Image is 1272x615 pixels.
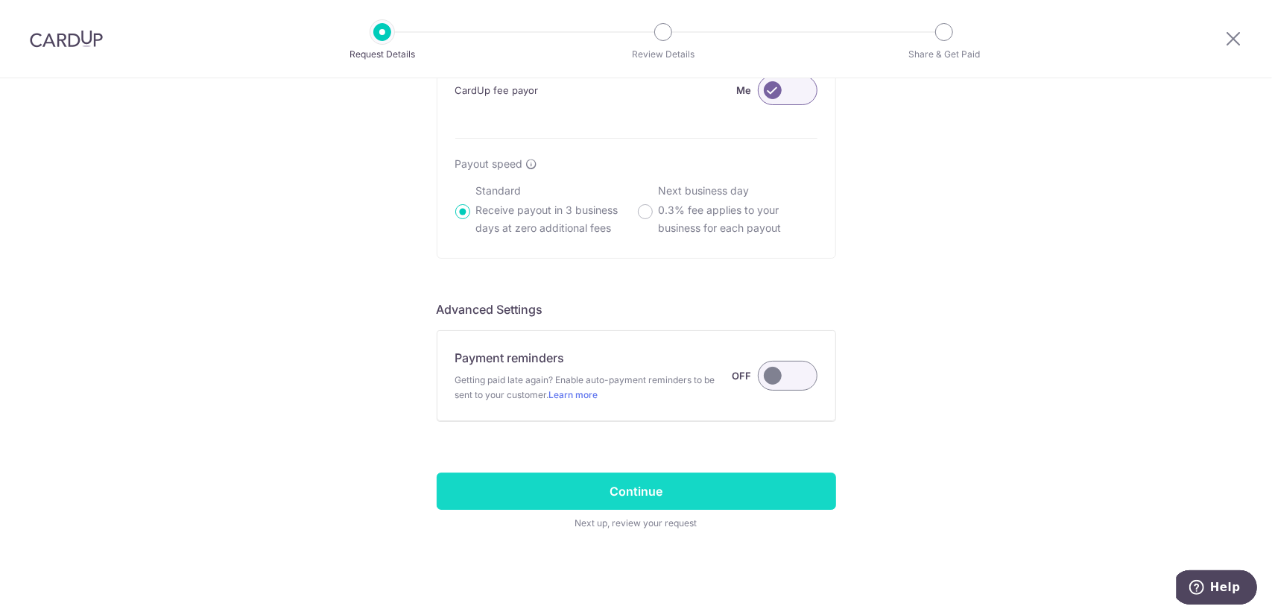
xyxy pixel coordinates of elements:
p: Standard [476,183,635,198]
a: Learn more [549,389,598,400]
label: Me [737,81,752,99]
p: Request Details [327,47,437,62]
p: Payment reminders [455,349,565,367]
span: Next up, review your request [437,516,836,531]
span: translation missing: en.company.payment_requests.form.header.labels.advanced_settings [437,302,543,317]
span: Help [34,10,64,24]
span: Getting paid late again? Enable auto-payment reminders to be sent to your customer. [455,373,732,403]
span: CardUp fee payor [455,81,539,99]
p: Review Details [608,47,718,62]
input: Continue [437,473,836,510]
p: 0.3% fee applies to your business for each payout [659,201,817,237]
iframe: Opens a widget where you can find more information [1177,570,1257,608]
p: Next business day [659,183,817,198]
img: CardUp [30,30,103,48]
label: OFF [732,367,752,385]
div: Payment reminders Getting paid late again? Enable auto-payment reminders to be sent to your custo... [455,349,817,403]
div: Payout speed [455,157,817,171]
p: Share & Get Paid [889,47,999,62]
p: Receive payout in 3 business days at zero additional fees [476,201,635,237]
